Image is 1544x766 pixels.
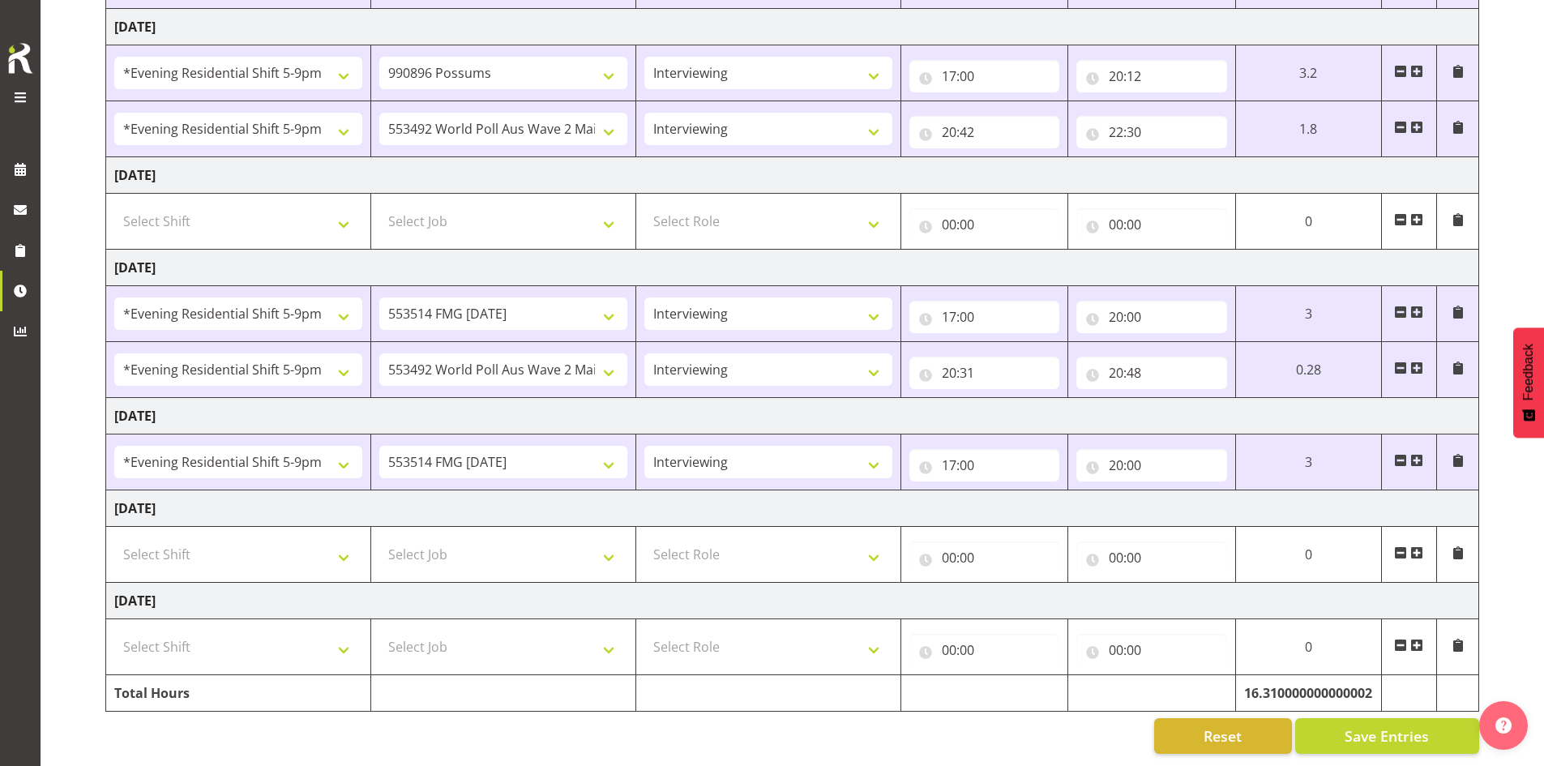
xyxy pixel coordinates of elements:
[1076,634,1226,666] input: Click to select...
[1345,725,1429,747] span: Save Entries
[909,357,1059,389] input: Click to select...
[909,301,1059,333] input: Click to select...
[1235,194,1381,250] td: 0
[1235,45,1381,101] td: 3.2
[1235,619,1381,675] td: 0
[4,41,36,76] img: Rosterit icon logo
[1235,527,1381,583] td: 0
[1295,718,1479,754] button: Save Entries
[1235,101,1381,157] td: 1.8
[1076,357,1226,389] input: Click to select...
[106,675,371,712] td: Total Hours
[106,583,1479,619] td: [DATE]
[1235,342,1381,398] td: 0.28
[1521,344,1536,400] span: Feedback
[1154,718,1292,754] button: Reset
[909,116,1059,148] input: Click to select...
[1076,60,1226,92] input: Click to select...
[909,60,1059,92] input: Click to select...
[1076,449,1226,481] input: Click to select...
[1076,541,1226,574] input: Click to select...
[106,490,1479,527] td: [DATE]
[909,634,1059,666] input: Click to select...
[1235,286,1381,342] td: 3
[1076,301,1226,333] input: Click to select...
[106,9,1479,45] td: [DATE]
[106,157,1479,194] td: [DATE]
[909,449,1059,481] input: Click to select...
[1235,434,1381,490] td: 3
[106,250,1479,286] td: [DATE]
[909,208,1059,241] input: Click to select...
[1235,675,1381,712] td: 16.310000000000002
[1076,208,1226,241] input: Click to select...
[106,398,1479,434] td: [DATE]
[1076,116,1226,148] input: Click to select...
[909,541,1059,574] input: Click to select...
[1495,717,1512,734] img: help-xxl-2.png
[1204,725,1242,747] span: Reset
[1513,327,1544,438] button: Feedback - Show survey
